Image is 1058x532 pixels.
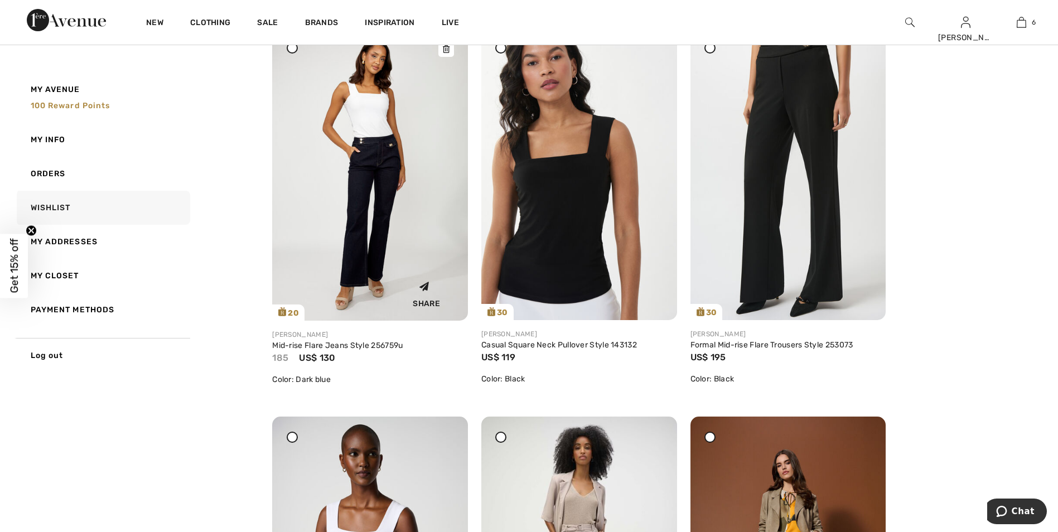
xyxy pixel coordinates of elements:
div: Color: Dark blue [272,374,468,385]
a: Sign In [961,17,970,27]
div: [PERSON_NAME] [938,32,993,43]
a: Payment Methods [15,293,190,327]
span: US$ 195 [690,352,726,362]
a: Formal Mid-rise Flare Trousers Style 253073 [690,340,853,350]
span: Inspiration [365,18,414,30]
div: [PERSON_NAME] [690,329,886,339]
a: Mid-rise Flare Jeans Style 256759u [272,341,403,350]
a: My Info [15,123,190,157]
a: My Addresses [15,225,190,259]
img: 1ère Avenue [27,9,106,31]
button: Close teaser [26,225,37,236]
img: frank-lyman-pants-dark-blue_256759_2_7156_search.jpg [272,27,468,321]
span: 100 Reward points [31,101,110,110]
div: Share [393,273,460,312]
a: Live [442,17,459,28]
span: My Avenue [31,84,80,95]
a: Log out [15,338,190,373]
span: 6 [1032,17,1036,27]
a: Sale [257,18,278,30]
a: New [146,18,163,30]
a: Clothing [190,18,230,30]
div: [PERSON_NAME] [481,329,677,339]
iframe: Opens a widget where you can chat to one of our agents [987,499,1047,526]
img: joseph-ribkoff-pants-black_253073_5_d858_search.jpg [690,27,886,320]
a: Orders [15,157,190,191]
img: My Info [961,16,970,29]
a: 30 [690,27,886,320]
span: US$ 119 [481,352,515,362]
a: My Closet [15,259,190,293]
span: US$ 130 [299,352,335,363]
span: Get 15% off [8,239,21,293]
a: 30 [481,27,677,320]
a: 6 [994,16,1049,29]
a: Brands [305,18,339,30]
span: 185 [272,352,288,363]
div: Share [811,280,878,320]
div: Color: Black [690,373,886,385]
img: My Bag [1017,16,1026,29]
div: Color: Black [481,373,677,385]
div: Share [602,280,669,320]
a: Casual Square Neck Pullover Style 143132 [481,340,637,350]
div: [PERSON_NAME] [272,330,468,340]
a: 20 [272,27,468,321]
img: search the website [905,16,915,29]
img: joseph-ribkoff-tops-black_143132a1_6d29_search.jpg [481,27,677,320]
a: Wishlist [15,191,190,225]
